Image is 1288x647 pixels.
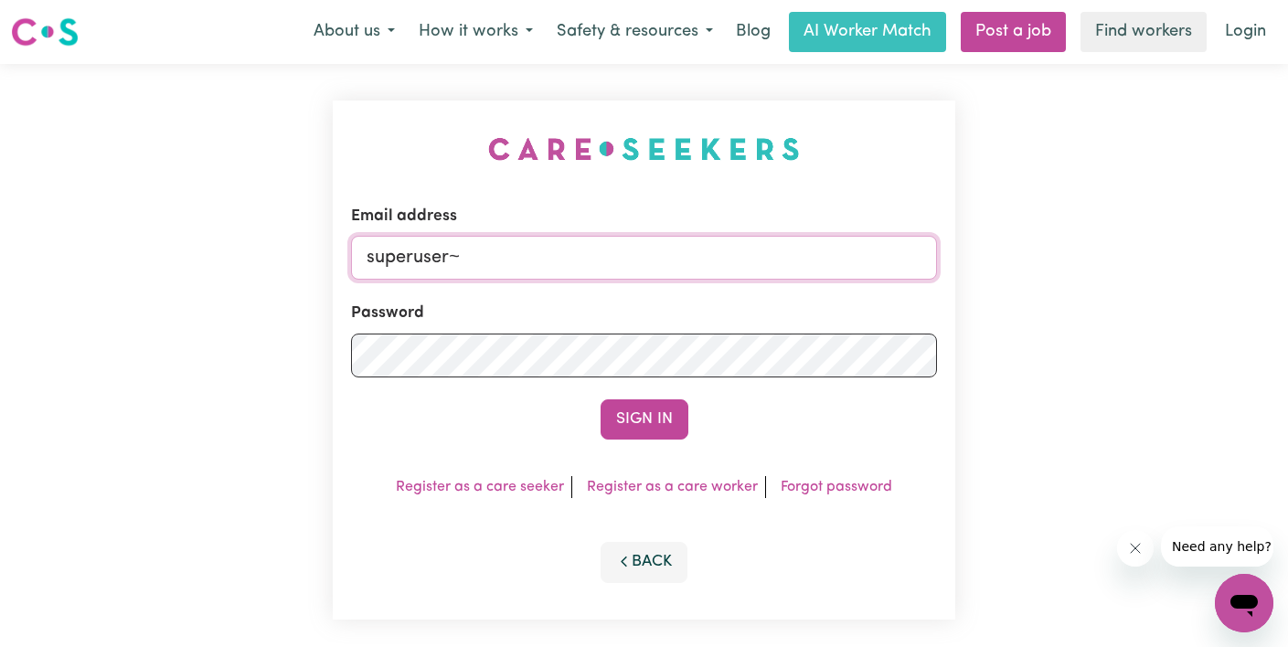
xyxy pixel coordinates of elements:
a: Careseekers logo [11,11,79,53]
a: Register as a care seeker [396,480,564,494]
iframe: Button to launch messaging window [1215,574,1273,632]
img: Careseekers logo [11,16,79,48]
a: AI Worker Match [789,12,946,52]
button: Sign In [601,399,688,440]
label: Email address [351,205,457,228]
a: Post a job [961,12,1066,52]
a: Forgot password [781,480,892,494]
input: Email address [351,236,937,280]
a: Find workers [1080,12,1207,52]
button: About us [302,13,407,51]
label: Password [351,302,424,325]
a: Blog [725,12,782,52]
iframe: Close message [1117,530,1154,567]
button: Back [601,542,688,582]
button: How it works [407,13,545,51]
a: Register as a care worker [587,480,758,494]
button: Safety & resources [545,13,725,51]
a: Login [1214,12,1277,52]
iframe: Message from company [1161,526,1273,567]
